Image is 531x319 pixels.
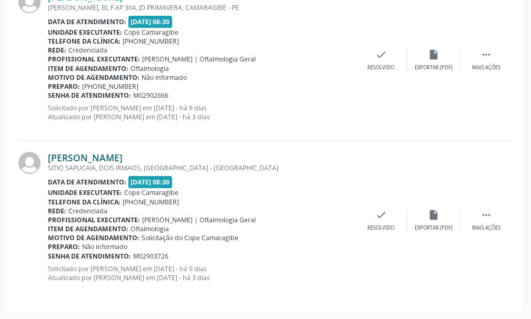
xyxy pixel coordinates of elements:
i: check [375,209,387,221]
span: M02903726 [133,252,168,261]
span: Cope Camaragibe [124,28,178,37]
b: Telefone da clínica: [48,37,121,46]
span: Oftalmologia [131,224,169,233]
a: [PERSON_NAME] [48,152,123,163]
b: Profissional executante: [48,215,140,224]
p: Solicitado por [PERSON_NAME] em [DATE] - há 9 dias Atualizado por [PERSON_NAME] em [DATE] - há 3 ... [48,264,355,282]
span: Cope Camaragibe [124,188,178,197]
span: Credenciada [68,207,107,215]
b: Rede: [48,207,66,215]
b: Unidade executante: [48,28,122,37]
b: Telefone da clínica: [48,198,121,207]
b: Item de agendamento: [48,224,128,233]
span: [PERSON_NAME] | Oftalmologia Geral [142,215,256,224]
i: check [375,49,387,60]
div: Exportar (PDF) [415,224,453,232]
i:  [480,209,492,221]
span: [PERSON_NAME] | Oftalmologia Geral [142,55,256,64]
i: insert_drive_file [428,209,439,221]
span: M02902666 [133,91,168,100]
img: img [18,152,41,174]
span: [DATE] 08:30 [128,176,173,188]
div: [PERSON_NAME], BL F AP 304, JD PRIMAVERA, CAMARAGIBE - PE [48,3,355,12]
span: Não informado [142,73,187,82]
span: Não informado [82,242,127,251]
p: Solicitado por [PERSON_NAME] em [DATE] - há 9 dias Atualizado por [PERSON_NAME] em [DATE] - há 3 ... [48,104,355,121]
span: Credenciada [68,46,107,55]
b: Unidade executante: [48,188,122,197]
div: SITIO SAPUCAIA, DOIS IRMAOS, [GEOGRAPHIC_DATA] - [GEOGRAPHIC_DATA] [48,163,355,172]
b: Senha de atendimento: [48,252,131,261]
i:  [480,49,492,60]
div: Resolvido [367,64,394,71]
div: Mais ações [472,224,500,232]
span: [PHONE_NUMBER] [123,198,179,207]
b: Data de atendimento: [48,178,126,187]
i: insert_drive_file [428,49,439,60]
b: Preparo: [48,82,80,91]
b: Rede: [48,46,66,55]
b: Data de atendimento: [48,17,126,26]
b: Motivo de agendamento: [48,73,139,82]
b: Motivo de agendamento: [48,233,139,242]
span: [DATE] 08:30 [128,16,173,28]
b: Item de agendamento: [48,64,128,73]
b: Senha de atendimento: [48,91,131,100]
div: Resolvido [367,224,394,232]
b: Preparo: [48,242,80,251]
span: Oftalmologia [131,64,169,73]
div: Exportar (PDF) [415,64,453,71]
span: Solicitação do Cope Camaragibe [142,233,238,242]
span: [PHONE_NUMBER] [123,37,179,46]
span: [PHONE_NUMBER] [82,82,138,91]
b: Profissional executante: [48,55,140,64]
div: Mais ações [472,64,500,71]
